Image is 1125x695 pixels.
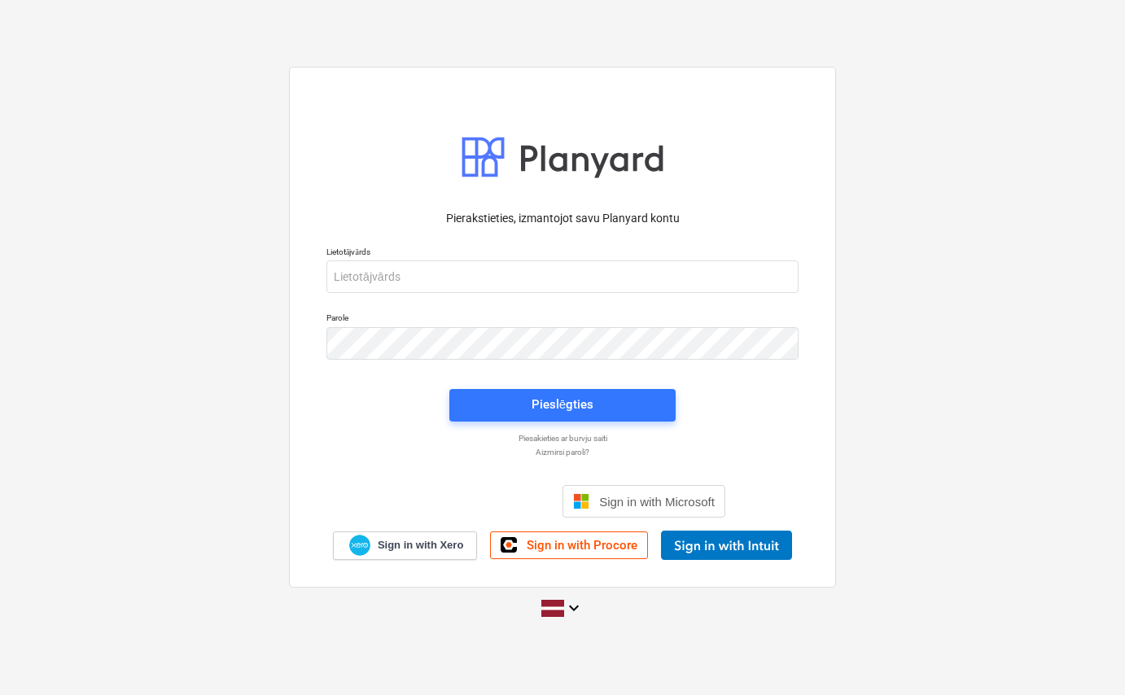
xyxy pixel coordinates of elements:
p: Lietotājvārds [326,247,799,260]
input: Lietotājvārds [326,260,799,293]
span: Sign in with Procore [527,538,637,553]
img: Microsoft logo [573,493,589,509]
p: Parole [326,313,799,326]
button: Pieslēgties [449,389,676,422]
a: Sign in with Procore [490,531,648,559]
a: Sign in with Xero [333,531,478,560]
a: Aizmirsi paroli? [318,447,807,457]
span: Sign in with Microsoft [599,495,715,509]
i: keyboard_arrow_down [564,598,584,618]
p: Pierakstieties, izmantojot savu Planyard kontu [326,210,799,227]
img: Xero logo [349,535,370,557]
span: Sign in with Xero [378,538,463,553]
a: Piesakieties ar burvju saiti [318,433,807,444]
iframe: Sign in with Google Button [392,483,558,519]
div: Pieslēgties [532,394,593,415]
